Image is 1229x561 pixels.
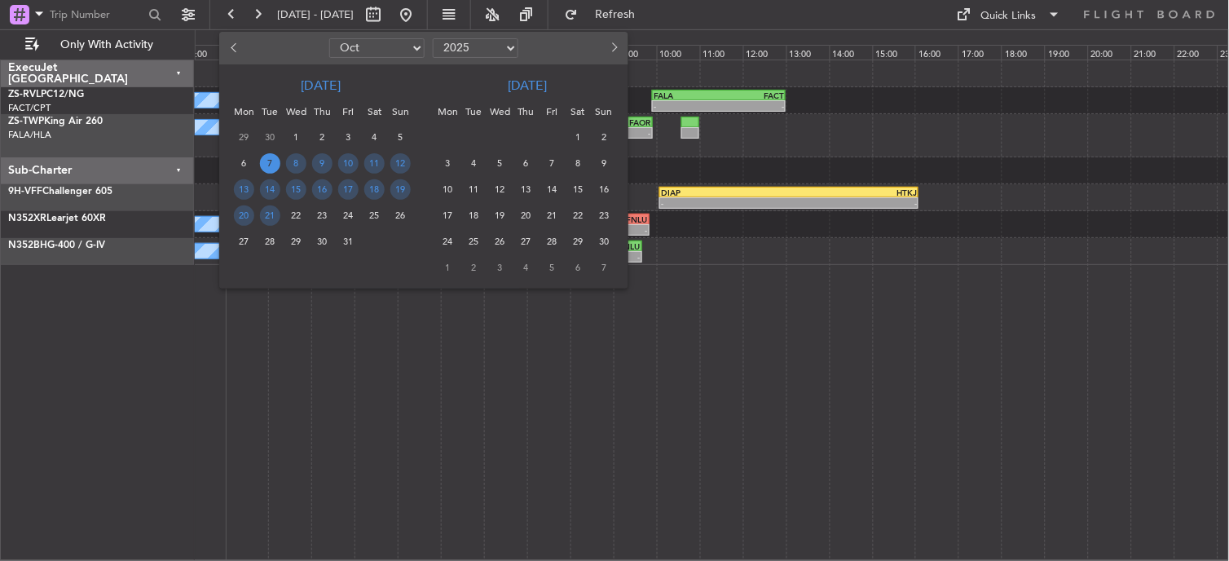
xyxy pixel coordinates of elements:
[361,203,387,229] div: 25-10-2025
[542,232,562,252] span: 28
[231,99,257,125] div: Mon
[539,177,565,203] div: 14-11-2025
[490,232,510,252] span: 26
[434,229,460,255] div: 24-11-2025
[487,229,513,255] div: 26-11-2025
[434,151,460,177] div: 3-11-2025
[438,179,458,200] span: 10
[542,153,562,174] span: 7
[568,127,588,148] span: 1
[361,177,387,203] div: 18-10-2025
[309,125,335,151] div: 2-10-2025
[283,99,309,125] div: Wed
[565,229,591,255] div: 29-11-2025
[364,205,385,226] span: 25
[361,125,387,151] div: 4-10-2025
[257,177,283,203] div: 14-10-2025
[434,203,460,229] div: 17-11-2025
[513,229,539,255] div: 27-11-2025
[231,125,257,151] div: 29-9-2025
[364,179,385,200] span: 18
[513,177,539,203] div: 13-11-2025
[361,99,387,125] div: Sat
[460,255,487,281] div: 2-12-2025
[283,203,309,229] div: 22-10-2025
[568,232,588,252] span: 29
[234,232,254,252] span: 27
[338,127,359,148] span: 3
[539,255,565,281] div: 5-12-2025
[490,258,510,278] span: 3
[516,232,536,252] span: 27
[283,151,309,177] div: 8-10-2025
[565,177,591,203] div: 15-11-2025
[338,153,359,174] span: 10
[286,153,306,174] span: 8
[335,99,361,125] div: Fri
[594,258,614,278] span: 7
[438,232,458,252] span: 24
[231,177,257,203] div: 13-10-2025
[309,177,335,203] div: 16-10-2025
[257,151,283,177] div: 7-10-2025
[260,127,280,148] span: 30
[260,179,280,200] span: 14
[568,179,588,200] span: 15
[361,151,387,177] div: 11-10-2025
[260,232,280,252] span: 28
[438,153,458,174] span: 3
[487,177,513,203] div: 12-11-2025
[539,99,565,125] div: Fri
[234,205,254,226] span: 20
[542,179,562,200] span: 14
[257,125,283,151] div: 30-9-2025
[234,127,254,148] span: 29
[516,258,536,278] span: 4
[234,179,254,200] span: 13
[390,205,411,226] span: 26
[329,38,425,58] select: Select month
[231,229,257,255] div: 27-10-2025
[464,205,484,226] span: 18
[387,177,413,203] div: 19-10-2025
[231,203,257,229] div: 20-10-2025
[460,229,487,255] div: 25-11-2025
[539,151,565,177] div: 7-11-2025
[565,255,591,281] div: 6-12-2025
[309,203,335,229] div: 23-10-2025
[312,153,333,174] span: 9
[490,179,510,200] span: 12
[433,38,518,58] select: Select year
[309,151,335,177] div: 9-10-2025
[286,179,306,200] span: 15
[364,153,385,174] span: 11
[568,205,588,226] span: 22
[513,203,539,229] div: 20-11-2025
[257,203,283,229] div: 21-10-2025
[464,153,484,174] span: 4
[438,258,458,278] span: 1
[434,177,460,203] div: 10-11-2025
[460,99,487,125] div: Tue
[594,205,614,226] span: 23
[309,99,335,125] div: Thu
[487,203,513,229] div: 19-11-2025
[565,203,591,229] div: 22-11-2025
[591,255,617,281] div: 7-12-2025
[460,177,487,203] div: 11-11-2025
[234,153,254,174] span: 6
[338,232,359,252] span: 31
[260,205,280,226] span: 21
[605,35,623,61] button: Next month
[434,99,460,125] div: Mon
[312,127,333,148] span: 2
[487,99,513,125] div: Wed
[335,229,361,255] div: 31-10-2025
[565,99,591,125] div: Sat
[335,177,361,203] div: 17-10-2025
[464,232,484,252] span: 25
[460,151,487,177] div: 4-11-2025
[464,179,484,200] span: 11
[286,232,306,252] span: 29
[338,179,359,200] span: 17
